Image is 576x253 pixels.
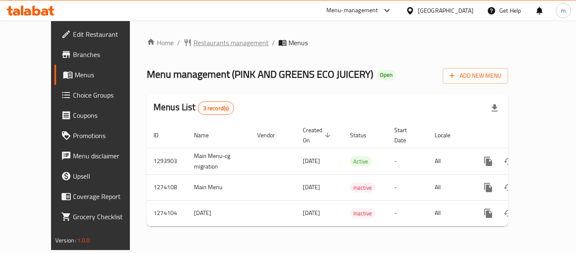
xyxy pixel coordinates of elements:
[478,151,498,171] button: more
[177,38,180,48] li: /
[326,5,378,16] div: Menu-management
[303,207,320,218] span: [DATE]
[418,6,474,15] div: [GEOGRAPHIC_DATA]
[388,200,428,226] td: -
[147,38,508,48] nav: breadcrumb
[54,44,147,65] a: Branches
[303,125,333,145] span: Created On
[350,183,375,193] span: Inactive
[478,177,498,198] button: more
[147,148,187,174] td: 1293903
[428,148,471,174] td: All
[377,70,396,80] div: Open
[73,212,140,222] span: Grocery Checklist
[77,235,90,246] span: 1.0.0
[350,209,375,218] span: Inactive
[54,186,147,207] a: Coverage Report
[428,200,471,226] td: All
[187,148,250,174] td: Main Menu-cg migration
[54,85,147,105] a: Choice Groups
[73,171,140,181] span: Upsell
[54,125,147,146] a: Promotions
[484,98,505,118] div: Export file
[55,235,76,246] span: Version:
[153,101,234,115] h2: Menus List
[187,200,250,226] td: [DATE]
[73,29,140,39] span: Edit Restaurant
[194,130,220,140] span: Name
[187,174,250,200] td: Main Menu
[147,38,174,48] a: Home
[73,110,140,120] span: Coupons
[435,130,461,140] span: Locale
[350,157,371,166] span: Active
[147,122,566,226] table: enhanced table
[257,130,286,140] span: Vendor
[54,166,147,186] a: Upsell
[350,130,377,140] span: Status
[272,38,275,48] li: /
[54,24,147,44] a: Edit Restaurant
[428,174,471,200] td: All
[73,151,140,161] span: Menu disclaimer
[388,148,428,174] td: -
[471,122,566,148] th: Actions
[54,65,147,85] a: Menus
[443,68,508,84] button: Add New Menu
[198,104,234,112] span: 3 record(s)
[388,174,428,200] td: -
[288,38,308,48] span: Menus
[350,156,371,166] div: Active
[147,65,373,84] span: Menu management ( PINK AND GREENS ECO JUICERY )
[147,200,187,226] td: 1274104
[377,71,396,79] span: Open
[194,38,269,48] span: Restaurants management
[350,182,375,193] div: Inactive
[498,151,519,171] button: Change Status
[449,71,501,81] span: Add New Menu
[153,130,170,140] span: ID
[478,203,498,223] button: more
[73,191,140,201] span: Coverage Report
[303,182,320,193] span: [DATE]
[183,38,269,48] a: Restaurants management
[198,101,234,115] div: Total records count
[498,203,519,223] button: Change Status
[54,207,147,227] a: Grocery Checklist
[75,70,140,80] span: Menus
[73,49,140,60] span: Branches
[73,90,140,100] span: Choice Groups
[147,174,187,200] td: 1274108
[54,146,147,166] a: Menu disclaimer
[394,125,418,145] span: Start Date
[303,155,320,166] span: [DATE]
[561,6,566,15] span: m
[498,177,519,198] button: Change Status
[73,131,140,141] span: Promotions
[54,105,147,125] a: Coupons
